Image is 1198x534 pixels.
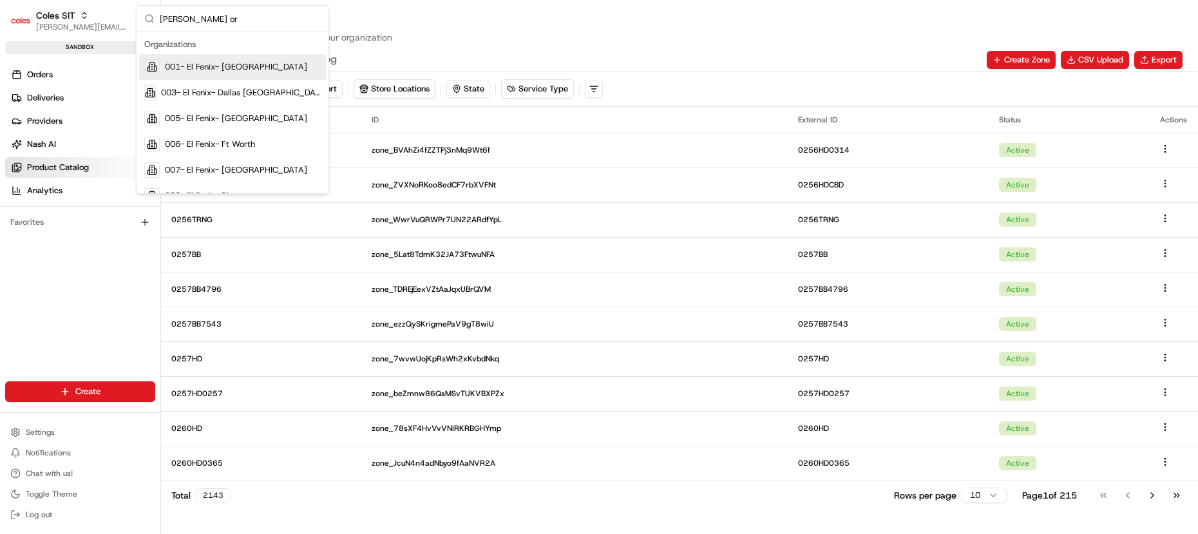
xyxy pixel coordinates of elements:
[13,123,36,146] img: 1736555255976-a54dd68f-1ca7-489b-9aae-adbdc363a1c4
[107,234,111,245] span: •
[798,249,978,260] p: 0257BB
[5,464,155,482] button: Chat with us!
[5,506,155,524] button: Log out
[5,212,155,233] div: Favorites
[171,354,351,364] p: 0257HD
[798,115,978,125] div: External ID
[1061,51,1129,69] button: CSV Upload
[58,136,177,146] div: We're available if you need us!
[27,69,53,81] span: Orders
[798,215,978,225] p: 0256TRNG
[171,284,351,294] p: 0257BB4796
[372,284,777,294] p: zone_TDREjEexVZtAaJqxUBrQVM
[171,319,351,329] p: 0257BB7543
[987,51,1056,69] button: Create Zone
[13,222,33,243] img: Lucas Ferreira
[5,180,160,201] a: Analytics
[999,247,1036,262] div: Active
[27,138,56,150] span: Nash AI
[5,423,155,441] button: Settings
[171,458,351,468] p: 0260HD0365
[27,185,62,196] span: Analytics
[798,458,978,468] p: 0260HD0365
[354,80,435,98] button: Store Locations
[137,32,328,193] div: Suggestions
[200,165,234,180] button: See all
[999,456,1036,470] div: Active
[372,354,777,364] p: zone_7wvwUojKpRsWh2xKvbdNkq
[372,319,777,329] p: zone_ezzQySKrigmePaV9gT8wiU
[999,213,1036,227] div: Active
[13,187,33,208] img: Mariam Aslam
[5,5,133,36] button: Coles SITColes SIT[PERSON_NAME][EMAIL_ADDRESS][DOMAIN_NAME]
[13,13,39,39] img: Nash
[798,319,978,329] p: 0257BB7543
[33,83,213,97] input: Clear
[999,352,1036,366] div: Active
[798,354,978,364] p: 0257HD
[1134,51,1183,69] button: Export
[999,386,1036,401] div: Active
[5,64,160,85] a: Orders
[798,388,978,399] p: 0257HD0257
[139,35,326,54] div: Organizations
[502,80,573,98] button: Service Type
[27,123,50,146] img: 4988371391238_9404d814bf3eb2409008_72.png
[176,31,1183,44] p: Manage zones and restrictions for your organization
[372,423,777,434] p: zone_78sXF4HvVvVNiRKRBGHYmp
[26,468,73,479] span: Chat with us!
[27,115,62,127] span: Providers
[75,386,100,397] span: Create
[26,448,71,458] span: Notifications
[26,288,99,301] span: Knowledge Base
[114,200,140,210] span: [DATE]
[91,319,156,329] a: Powered byPylon
[372,249,777,260] p: zone_5Lat8TdmK32JA73FtwuNFA
[798,145,978,155] p: 0256HD0314
[219,127,234,142] button: Start new chat
[354,79,435,99] button: Store Locations
[171,249,351,260] p: 0257BB
[171,388,351,399] p: 0257HD0257
[114,234,140,245] span: [DATE]
[372,458,777,468] p: zone_JcuN4n4adNbyo9fAaNVR2A
[165,113,307,124] span: 005- El Fenix- [GEOGRAPHIC_DATA]
[372,180,777,190] p: zone_ZVXNoRKoo8edCF7rbXVFNt
[10,10,31,31] img: Coles SIT
[999,115,1139,125] div: Status
[165,164,307,176] span: 007- El Fenix- [GEOGRAPHIC_DATA]
[999,421,1036,435] div: Active
[107,200,111,210] span: •
[36,9,75,22] button: Coles SIT
[171,488,231,502] div: Total
[171,215,351,225] p: 0256TRNG
[196,488,231,502] div: 2143
[894,489,956,502] p: Rows per page
[36,22,128,32] button: [PERSON_NAME][EMAIL_ADDRESS][DOMAIN_NAME]
[27,92,64,104] span: Deliveries
[165,138,255,150] span: 006- El Fenix- Ft Worth
[171,423,351,434] p: 0260HD
[26,489,77,499] span: Toggle Theme
[8,283,104,306] a: 📗Knowledge Base
[165,190,242,202] span: 008- El Fenix- Plano
[999,178,1036,192] div: Active
[5,88,160,108] a: Deliveries
[5,485,155,503] button: Toggle Theme
[161,87,321,99] span: 003- El Fenix- Dallas [GEOGRAPHIC_DATA][PERSON_NAME]
[40,234,104,245] span: [PERSON_NAME]
[446,80,490,98] button: State
[798,180,978,190] p: 0256HDCBD
[109,289,119,300] div: 💻
[5,134,160,155] a: Nash AI
[104,283,212,306] a: 💻API Documentation
[372,215,777,225] p: zone_WwrVuQRWPr7UN22ARdfYpL
[999,143,1036,157] div: Active
[5,157,160,178] a: Product Catalog
[999,282,1036,296] div: Active
[372,115,777,125] div: ID
[40,200,104,210] span: [PERSON_NAME]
